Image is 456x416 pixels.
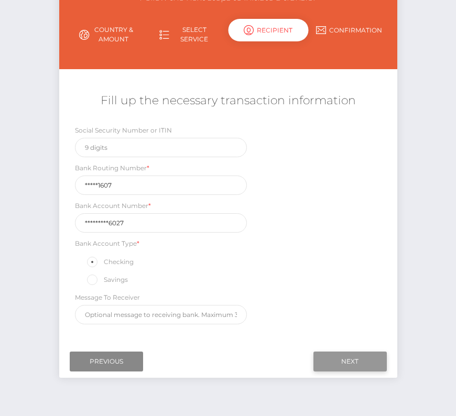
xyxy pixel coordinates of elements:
[75,213,247,233] input: Only digits
[75,239,139,248] label: Bank Account Type
[75,305,247,324] input: Optional message to receiving bank. Maximum 35 characters
[67,21,148,48] a: Country & Amount
[313,352,387,371] input: Next
[228,19,309,41] div: Recipient
[75,138,247,157] input: 9 digits
[85,255,134,269] label: Checking
[67,93,389,109] h5: Fill up the necessary transaction information
[147,21,228,48] a: Select Service
[309,21,389,39] a: Confirmation
[75,293,140,302] label: Message To Receiver
[75,126,172,135] label: Social Security Number or ITIN
[70,352,143,371] input: Previous
[75,163,149,173] label: Bank Routing Number
[75,176,247,195] input: Only 9 digits
[75,201,151,211] label: Bank Account Number
[85,273,128,287] label: Savings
